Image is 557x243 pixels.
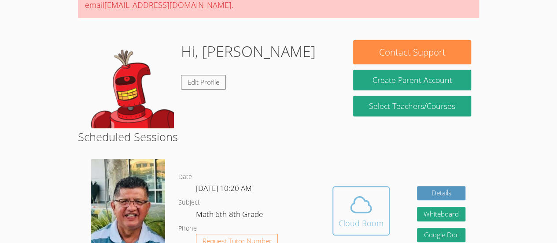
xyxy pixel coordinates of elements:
[78,128,479,145] h2: Scheduled Sessions
[181,40,316,63] h1: Hi, [PERSON_NAME]
[196,183,252,193] span: [DATE] 10:20 AM
[178,197,200,208] dt: Subject
[353,40,471,64] button: Contact Support
[417,228,465,243] a: Google Doc
[332,186,390,236] button: Cloud Room
[353,70,471,90] button: Create Parent Account
[86,40,174,128] img: default.png
[196,208,265,223] dd: Math 6th-8th Grade
[178,223,197,234] dt: Phone
[181,75,226,90] a: Edit Profile
[417,186,465,201] a: Details
[353,96,471,116] a: Select Teachers/Courses
[178,172,192,183] dt: Date
[339,217,384,229] div: Cloud Room
[417,207,465,221] button: Whiteboard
